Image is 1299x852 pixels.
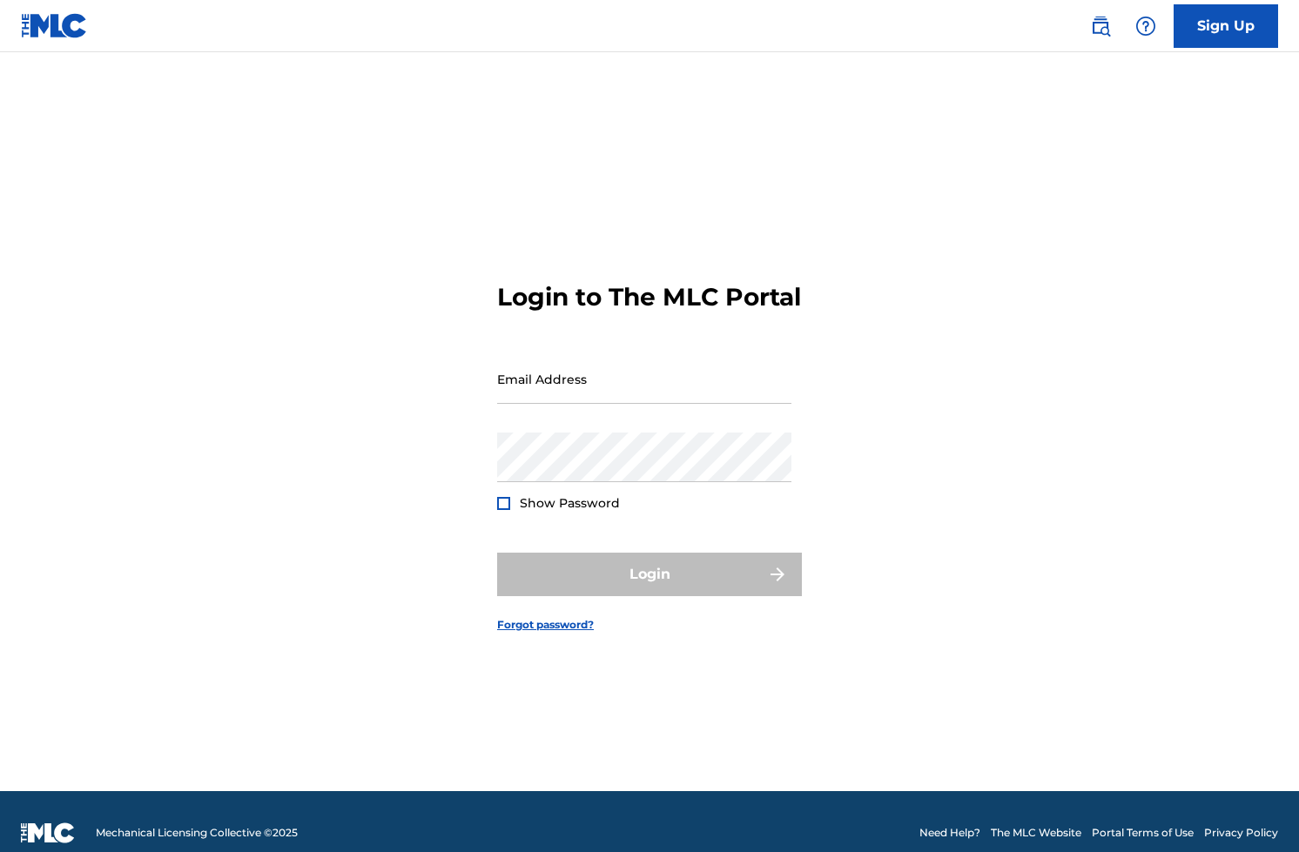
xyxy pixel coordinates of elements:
[21,13,88,38] img: MLC Logo
[1135,16,1156,37] img: help
[21,822,75,843] img: logo
[1083,9,1118,44] a: Public Search
[1090,16,1111,37] img: search
[1128,9,1163,44] div: Help
[497,282,801,312] h3: Login to The MLC Portal
[520,495,620,511] span: Show Password
[1204,825,1278,841] a: Privacy Policy
[1174,4,1278,48] a: Sign Up
[919,825,980,841] a: Need Help?
[991,825,1081,841] a: The MLC Website
[497,617,594,633] a: Forgot password?
[1092,825,1194,841] a: Portal Terms of Use
[96,825,298,841] span: Mechanical Licensing Collective © 2025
